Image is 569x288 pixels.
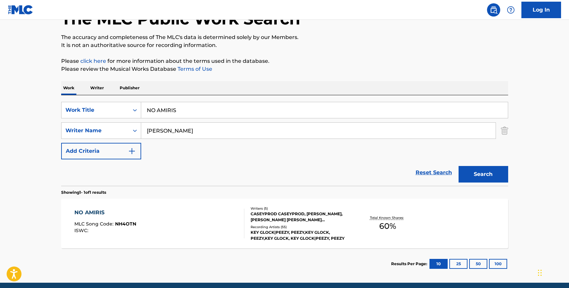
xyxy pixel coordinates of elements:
[61,65,508,73] p: Please review the Musical Works Database
[61,57,508,65] p: Please for more information about the terms used in the database.
[74,221,115,227] span: MLC Song Code :
[61,33,508,41] p: The accuracy and completeness of The MLC's data is determined solely by our Members.
[176,66,212,72] a: Terms of Use
[115,221,136,227] span: NH4OTN
[504,3,517,17] div: Help
[61,81,76,95] p: Work
[74,209,136,217] div: NO AMIRIS
[61,199,508,248] a: NO AMIRISMLC Song Code:NH4OTNISWC:Writers (5)CASEYPROD CASEYPROD, [PERSON_NAME], [PERSON_NAME] [P...
[429,259,448,269] button: 10
[251,211,350,223] div: CASEYPROD CASEYPROD, [PERSON_NAME], [PERSON_NAME] [PERSON_NAME] [PERSON_NAME] PEAKS, [PERSON_NAME]
[487,3,500,17] a: Public Search
[412,165,455,180] a: Reset Search
[489,259,507,269] button: 100
[538,263,542,283] div: Drag
[61,189,106,195] p: Showing 1 - 1 of 1 results
[251,229,350,241] div: KEY GLOCK|PEEZY, PEEZY,KEY GLOCK, PEEZY,KEY GLOCK, KEY GLOCK|PEEZY, PEEZY
[88,81,106,95] p: Writer
[65,106,125,114] div: Work Title
[536,256,569,288] iframe: Chat Widget
[61,41,508,49] p: It is not an authoritative source for recording information.
[490,6,498,14] img: search
[379,220,396,232] span: 60 %
[65,127,125,135] div: Writer Name
[391,261,429,267] p: Results Per Page:
[469,259,487,269] button: 50
[521,2,561,18] a: Log In
[118,81,142,95] p: Publisher
[8,5,33,15] img: MLC Logo
[459,166,508,183] button: Search
[128,147,136,155] img: 9d2ae6d4665cec9f34b9.svg
[251,206,350,211] div: Writers ( 5 )
[61,102,508,186] form: Search Form
[370,215,405,220] p: Total Known Shares:
[501,122,508,139] img: Delete Criterion
[449,259,467,269] button: 25
[251,225,350,229] div: Recording Artists ( 55 )
[507,6,515,14] img: help
[80,58,106,64] a: click here
[61,143,141,159] button: Add Criteria
[74,227,90,233] span: ISWC :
